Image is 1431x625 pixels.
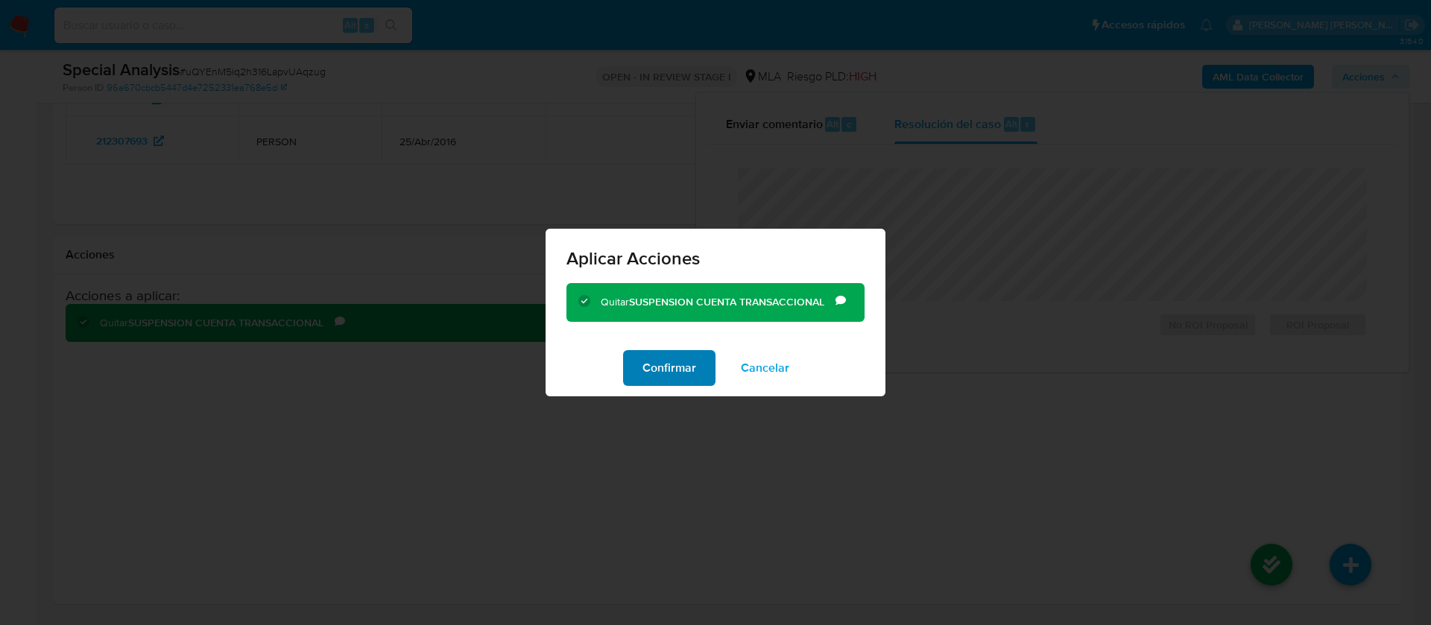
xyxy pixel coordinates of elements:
span: Confirmar [642,352,696,384]
button: Confirmar [623,350,715,386]
span: Aplicar Acciones [566,250,865,267]
span: Cancelar [741,352,789,384]
div: Quitar [601,295,835,310]
button: Cancelar [721,350,809,386]
b: SUSPENSION CUENTA TRANSACCIONAL [629,294,824,309]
